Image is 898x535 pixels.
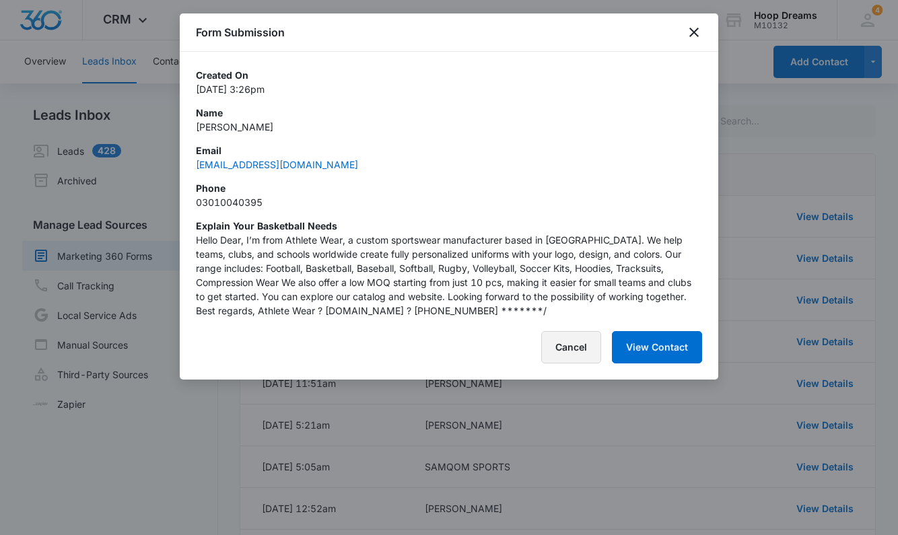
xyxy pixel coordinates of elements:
[196,24,285,40] h1: Form Submission
[196,219,702,233] p: Explain your basketball needs
[196,120,702,134] p: [PERSON_NAME]
[196,159,358,170] a: [EMAIL_ADDRESS][DOMAIN_NAME]
[612,331,702,363] button: View Contact
[196,68,702,82] p: Created On
[196,181,702,195] p: Phone
[686,24,702,40] button: close
[196,233,702,318] p: Hello Dear, I’m from Athlete Wear, a custom sportswear manufacturer based in [GEOGRAPHIC_DATA]. W...
[196,106,702,120] p: Name
[196,195,702,209] p: 03010040395
[196,82,702,96] p: [DATE] 3:26pm
[541,331,601,363] button: Cancel
[196,143,702,157] p: Email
